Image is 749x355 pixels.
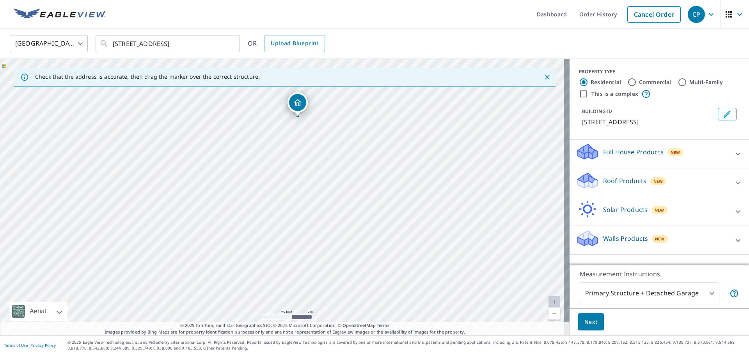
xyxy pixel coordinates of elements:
[603,176,646,185] p: Roof Products
[4,343,56,348] p: |
[578,313,604,331] button: Next
[10,33,88,55] div: [GEOGRAPHIC_DATA]
[603,205,648,214] p: Solar Products
[653,178,663,184] span: New
[639,78,671,86] label: Commercial
[603,234,648,243] p: Walls Products
[591,78,621,86] label: Residential
[248,35,325,52] div: OR
[655,236,665,242] span: New
[576,229,743,251] div: Walls ProductsNew
[271,39,318,48] span: Upload Blueprint
[548,308,560,320] a: Current Level 20, Zoom Out
[689,78,723,86] label: Multi-Family
[655,207,664,213] span: New
[9,302,67,321] div: Aerial
[591,90,638,98] label: This is a complex
[688,6,705,23] div: CP
[580,283,719,304] div: Primary Structure + Detached Garage
[584,317,598,327] span: Next
[30,343,56,348] a: Privacy Policy
[576,171,743,194] div: Roof ProductsNew
[548,296,560,308] a: Current Level 20, Zoom In Disabled
[579,68,740,75] div: PROPERTY TYPE
[580,269,739,279] p: Measurement Instructions
[542,72,552,82] button: Close
[718,108,737,120] button: Edit building 1
[576,200,743,223] div: Solar ProductsNew
[14,9,106,20] img: EV Logo
[35,73,260,80] p: Check that the address is accurate, then drag the marker over the correct structure.
[180,322,390,329] span: © 2025 TomTom, Earthstar Geographics SIO, © 2025 Microsoft Corporation, ©
[576,143,743,165] div: Full House ProductsNew
[4,343,28,348] a: Terms of Use
[627,6,681,23] a: Cancel Order
[671,149,680,155] span: New
[582,117,715,127] p: [STREET_ADDRESS]
[27,302,48,321] div: Aerial
[113,33,224,55] input: Search by address or latitude-longitude
[582,108,612,115] p: BUILDING ID
[343,322,375,328] a: OpenStreetMap
[603,147,664,157] p: Full House Products
[264,35,325,52] a: Upload Blueprint
[729,289,739,298] span: Your report will include the primary structure and a detached garage if one exists.
[67,339,745,351] p: © 2025 Eagle View Technologies, Inc. and Pictometry International Corp. All Rights Reserved. Repo...
[377,322,390,328] a: Terms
